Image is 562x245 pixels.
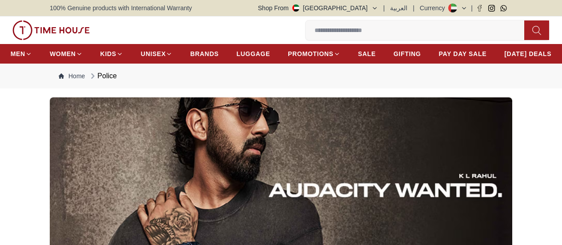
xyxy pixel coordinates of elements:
[394,46,421,62] a: GIFTING
[12,20,90,40] img: ...
[190,46,219,62] a: BRANDS
[50,49,76,58] span: WOMEN
[59,72,85,80] a: Home
[383,4,385,12] span: |
[190,49,219,58] span: BRANDS
[11,49,25,58] span: MEN
[413,4,415,12] span: |
[100,46,123,62] a: KIDS
[141,49,166,58] span: UNISEX
[236,49,270,58] span: LUGGAGE
[358,46,376,62] a: SALE
[292,4,299,12] img: United Arab Emirates
[100,49,116,58] span: KIDS
[11,46,32,62] a: MEN
[438,46,486,62] a: PAY DAY SALE
[358,49,376,58] span: SALE
[488,5,495,12] a: Instagram
[420,4,449,12] div: Currency
[394,49,421,58] span: GIFTING
[50,4,192,12] span: 100% Genuine products with International Warranty
[288,46,340,62] a: PROMOTIONS
[288,49,334,58] span: PROMOTIONS
[141,46,172,62] a: UNISEX
[50,46,83,62] a: WOMEN
[258,4,378,12] button: Shop From[GEOGRAPHIC_DATA]
[504,49,551,58] span: [DATE] DEALS
[236,46,270,62] a: LUGGAGE
[500,5,507,12] a: Whatsapp
[476,5,483,12] a: Facebook
[88,71,117,81] div: Police
[390,4,407,12] button: العربية
[471,4,473,12] span: |
[504,46,551,62] a: [DATE] DEALS
[438,49,486,58] span: PAY DAY SALE
[50,64,512,88] nav: Breadcrumb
